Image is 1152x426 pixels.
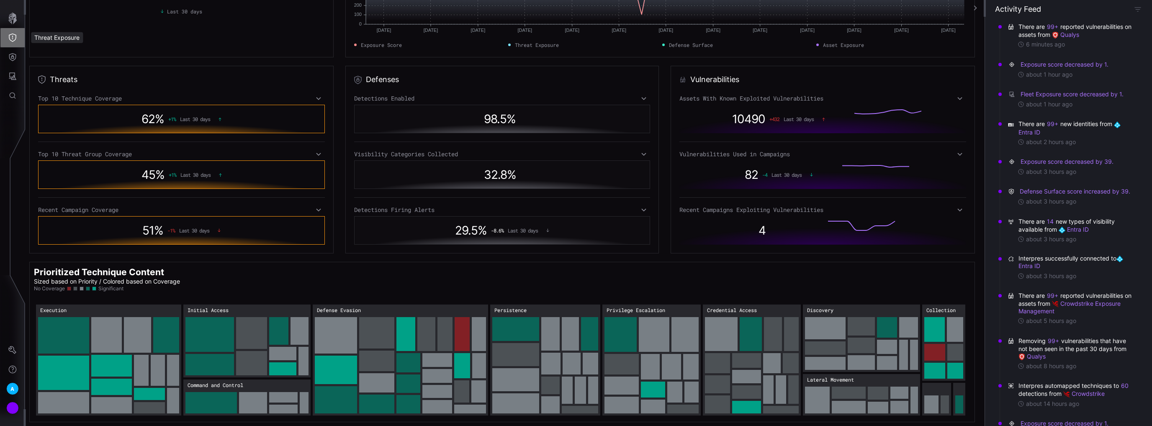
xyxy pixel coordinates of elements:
[690,75,739,85] h2: Vulnerabilities
[34,266,970,278] h2: Prioritized Technique Content
[183,305,311,377] rect: Initial Access: 403
[562,317,579,351] rect: Persistence → Persistence:Windows Service: 34
[1026,400,1079,408] time: about 14 hours ago
[1047,120,1059,128] button: 99+
[899,317,918,338] rect: Discovery → Discovery:Process Discovery: 26
[1018,354,1025,360] img: Qualys VMDR
[705,317,738,351] rect: Credential Access → Credential Access:LSASS Memory: 62
[313,305,488,416] rect: Defense Evasion: 833
[941,28,956,33] text: [DATE]
[776,375,786,404] rect: Credential Access → Credential Access:Cached Domain Credentials: 19
[947,344,963,361] rect: Collection → Collection:Adversary-in-the-Middle: 19
[315,386,357,413] rect: Defense Evasion → Defense Evasion:Valid Accounts: 63
[868,387,888,400] rect: Lateral Movement → Lateral Movement:Software Deployment Tools: 22
[492,317,539,341] rect: Persistence → Persistence:Valid Accounts: 63
[38,317,89,354] rect: Execution → Execution:PowerShell: 100
[805,317,846,339] rect: Discovery → Discovery:System Information Discovery: 56
[953,383,965,416] rect: Impact: 20
[422,369,452,383] rect: Defense Evasion → Defense Evasion:Clear Linux or Mac System Logs: 25
[492,393,539,413] rect: Persistence → Persistence:Scheduled Task: 54
[1063,390,1105,397] a: Crowdstrike
[581,317,598,351] rect: Persistence → Persistence:External Remote Services: 34
[1018,23,1134,39] span: There are reported vulnerabilities on assets from
[562,377,573,404] rect: Persistence → Persistence:Scheduled Task/Job: 19
[941,395,949,413] rect: Exfiltration → Exfiltration:Exfiltration Over Alternative Protocol: 18
[354,3,361,8] text: 200
[583,353,598,374] rect: Persistence → Persistence:Hijack Execution Flow: 21
[169,172,176,178] span: + 1 %
[639,317,669,352] rect: Privilege Escalation → Privilege Escalation:Registry Run Keys / Startup Folder: 60
[683,354,699,380] rect: Privilege Escalation → Privilege Escalation:Cloud Accounts: 24
[354,206,651,214] div: Detections Firing Alerts
[575,377,586,404] rect: Persistence → Persistence:Local Account: 19
[34,278,970,285] p: Sized based on Priority / Colored based on Coverage
[922,305,965,381] rect: Collection: 146
[300,392,309,413] rect: Command and Control → Command and Control:Protocol Tunneling: 18
[141,168,165,182] span: 45 %
[877,317,897,338] rect: Discovery → Discovery:System Network Configuration Discovery: 27
[1063,391,1070,398] img: CrowdStrike Falcon
[134,355,149,386] rect: Execution → Execution:JavaScript: 27
[269,347,296,360] rect: Initial Access → Initial Access:Cloud Accounts: 24
[910,340,918,370] rect: Discovery → Discovery:Local Account: 18
[1059,227,1065,233] img: Azure AD
[541,353,561,374] rect: Persistence → Persistence:Web Shell: 26
[847,28,861,33] text: [DATE]
[185,317,234,352] rect: Initial Access → Initial Access:Spearphishing Attachment: 100
[180,116,210,122] span: Last 30 days
[167,355,179,386] rect: Execution → Execution:Native API: 23
[705,353,730,373] rect: Credential Access → Credential Access:Credentials In Files: 30
[396,353,420,372] rect: Defense Evasion → Defense Evasion:Masquerading: 27
[269,362,296,375] rect: Initial Access → Initial Access:Phishing: 23
[1026,362,1076,370] time: about 8 hours ago
[910,387,918,413] rect: Lateral Movement → Lateral Movement:VNC: 18
[153,317,179,353] rect: Execution → Execution:Windows Management Instrumentation: 52
[562,406,598,413] rect: Persistence → Persistence:Create or Modify System Process: 18
[361,41,402,49] span: Exposure Score
[0,379,25,398] button: A
[800,28,815,33] text: [DATE]
[517,28,532,33] text: [DATE]
[753,28,767,33] text: [DATE]
[705,395,730,413] rect: Credential Access → Credential Access:Security Account Manager: 27
[803,305,920,372] rect: Discovery: 344
[679,95,966,102] div: Assets With Known Exploited Vulnerabilities
[91,355,132,377] rect: Execution → Execution:Command and Scripting Interpreter: 50
[1047,217,1054,226] button: 14
[1019,187,1131,196] button: Defense Surface score increased by 39.
[832,387,866,399] rect: Lateral Movement → Lateral Movement:Exploitation of Remote Services: 34
[185,354,234,375] rect: Initial Access → Initial Access:Valid Accounts: 63
[732,112,765,126] span: 10490
[422,400,452,413] rect: Defense Evasion → Defense Evasion:Deobfuscate/Decode Files or Information: 24
[396,374,420,393] rect: Defense Evasion → Defense Evasion:Clear Windows Event Logs: 26
[924,317,945,342] rect: Collection → Collection:Data from Local System: 34
[508,227,538,233] span: Last 30 days
[354,150,651,158] div: Visibility Categories Collected
[783,353,799,373] rect: Credential Access → Credential Access:LSA Secrets: 20
[471,28,485,33] text: [DATE]
[376,28,391,33] text: [DATE]
[269,317,288,345] rect: Initial Access → Initial Access:External Remote Services: 34
[491,227,504,233] span: -8.6 %
[484,168,516,182] span: 32.8 %
[832,401,866,413] rect: Lateral Movement → Lateral Movement:SMB/Windows Admin Shares: 34
[848,338,875,353] rect: Discovery → Discovery:System Owner/User Discovery: 28
[924,395,939,413] rect: Exfiltration → Exfiltration:Exfiltration Over Unencrypted Non-C2 Protocol: 27
[183,380,311,416] rect: Command and Control: 206
[612,28,626,33] text: [DATE]
[541,317,560,351] rect: Persistence → Persistence:Account Manipulation: 36
[1052,31,1079,38] a: Qualys
[947,317,963,342] rect: Collection → Collection:Archive via Utility: 28
[168,116,176,122] span: + 1 %
[50,75,77,85] h2: Threats
[167,388,179,413] rect: Execution → Execution:Scheduled Task/Job: 19
[1018,255,1134,270] span: Interpres successfully connected to
[732,370,761,383] rect: Credential Access → Credential Access:Unsecured Credentials: 24
[1020,90,1124,98] button: Fleet Exposure score decreased by 1.
[662,354,681,380] rect: Privilege Escalation → Privilege Escalation:Exploitation for Privilege Escalation: 29
[396,317,415,351] rect: Defense Evasion → Defense Evasion:File Deletion: 37
[745,168,758,182] span: 82
[922,383,951,416] rect: Exfiltration: 45
[134,388,165,400] rect: Execution → Execution:Python: 23
[359,373,394,392] rect: Defense Evasion → Defense Evasion:System Binary Proxy Execution: 39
